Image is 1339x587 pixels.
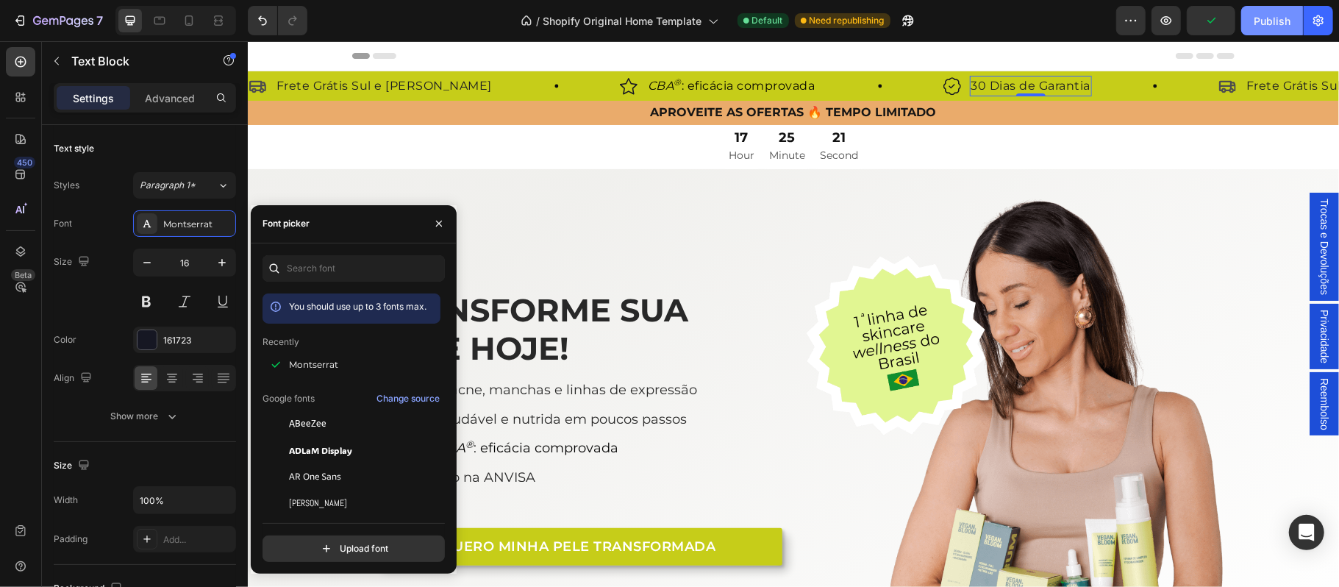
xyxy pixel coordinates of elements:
[163,218,232,231] div: Montserrat
[399,35,569,54] div: Rich Text Editor. Editing area: main
[140,179,196,192] span: Paragraph 1*
[157,399,371,415] span: Com : eficácia comprovada
[289,417,326,430] span: ABeeZee
[481,88,507,105] div: 17
[163,334,232,347] div: 161723
[188,399,226,415] i: CBA
[6,6,110,35] button: 7
[289,470,341,483] span: AR One Sans
[14,157,35,168] div: 450
[127,249,535,327] h2: TRANSFORME SUA PELE HOJE!
[376,390,440,408] button: Change source
[1069,268,1084,322] span: Privacidade
[1069,337,1084,389] span: Reembolso
[289,444,352,457] span: ADLaM Display
[157,428,288,444] span: Registro na ANVISA
[263,392,315,405] p: Google fonts
[722,35,845,55] div: Rich Text Editor. Editing area: main
[157,341,449,357] span: Reduz acne, manchas e linhas de expressão
[810,14,885,27] span: Need republishing
[521,105,557,124] p: Minute
[263,335,299,349] p: Recently
[572,88,610,105] div: 21
[263,255,445,282] input: Search font
[54,494,78,507] div: Width
[543,13,702,29] span: Shopify Original Home Template
[696,36,713,54] img: gempages_585818588426797771-d01c44ec-af9e-48cf-b4a1-5e516e601fcf.svg
[400,38,434,51] i: CBA
[96,12,103,29] p: 7
[163,533,232,547] div: Add...
[54,252,93,272] div: Size
[54,217,72,230] div: Font
[537,13,540,29] span: /
[54,533,88,546] div: Padding
[11,269,35,281] div: Beta
[481,105,507,124] p: Hour
[111,409,179,424] div: Show more
[289,301,426,312] span: You should use up to 3 fonts max.
[54,456,93,476] div: Size
[289,497,347,510] span: [PERSON_NAME]
[426,35,435,46] sup: ®
[319,541,388,556] div: Upload font
[1289,515,1324,550] div: Open Intercom Messenger
[400,38,568,51] span: : eficácia comprovada
[376,392,440,405] div: Change source
[157,370,439,386] span: Pele saudável e nutrida em poucos passos
[54,142,94,155] div: Text style
[54,403,236,430] button: Show more
[1069,157,1084,254] span: Trocas e Devoluções
[73,90,114,106] p: Settings
[999,36,1214,54] p: Frete Grátis Sul e [PERSON_NAME]
[134,487,235,513] input: Auto
[263,536,445,562] button: Upload font
[54,179,79,192] div: Styles
[248,41,1339,587] iframe: Design area
[289,358,338,371] span: Montserrat
[133,172,236,199] button: Paragraph 1*
[194,497,468,513] span: QUERO MINHA PELE TRANSFORMADA
[54,369,95,388] div: Align
[218,397,226,409] sup: ®
[1254,13,1290,29] div: Publish
[521,88,557,105] div: 25
[572,105,610,124] p: Second
[372,36,390,54] img: gempages_585818588426797771-9569f5f1-da08-4fc0-b7c3-a11a911d3814.svg
[248,6,307,35] div: Undo/Redo
[752,14,783,27] span: Default
[724,36,843,54] p: 30 Dias de Garantia
[127,487,535,524] a: QUERO MINHA PELE TRANSFORMADA
[263,217,310,230] div: Font picker
[71,52,196,70] p: Text Block
[145,90,195,106] p: Advanced
[54,333,76,346] div: Color
[1,61,1090,82] p: APROVEITE AS OFERTAS 🔥 TEMPO LIMITADO
[27,35,246,55] div: Rich Text Editor. Editing area: main
[1241,6,1303,35] button: Publish
[29,36,244,54] p: Frete Grátis Sul e [PERSON_NAME]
